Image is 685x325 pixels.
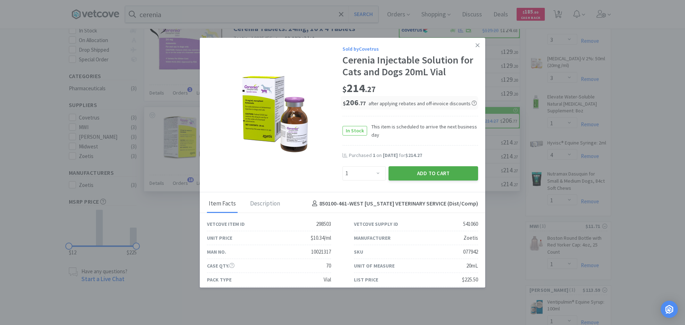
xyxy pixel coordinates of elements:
[463,220,478,228] div: 541060
[354,248,363,256] div: SKU
[316,220,331,228] div: 298503
[373,152,375,158] span: 1
[324,275,331,284] div: Vial
[389,166,478,181] button: Add to Cart
[326,261,331,270] div: 70
[462,275,478,284] div: $225.50
[365,84,376,94] span: . 27
[342,45,478,53] div: Sold by Covetrus
[354,276,378,284] div: List Price
[354,220,398,228] div: Vetcove Supply ID
[661,301,678,318] div: Open Intercom Messenger
[383,152,398,158] span: [DATE]
[309,199,478,208] h4: 850100-461 - WEST [US_STATE] VETERINARY SERVICE (Dist/Comp)
[463,234,478,242] div: Zoetis
[342,84,347,94] span: $
[207,234,232,242] div: Unit Price
[342,54,478,78] div: Cerenia Injectable Solution for Cats and Dogs 20mL Vial
[369,100,477,107] span: after applying rebates and off-invoice discounts
[239,68,311,157] img: 70ba7cbbdf9641658d6379f92c6d5101_541060.png
[342,81,376,95] span: 214
[466,261,478,270] div: 20mL
[463,248,478,256] div: 077942
[207,220,245,228] div: Vetcove Item ID
[354,234,391,242] div: Manufacturer
[343,100,346,107] span: $
[311,234,331,242] div: $10.34/ml
[405,152,422,158] span: $214.27
[248,195,282,213] div: Description
[359,100,366,107] span: . 77
[343,126,367,135] span: In Stock
[207,248,226,256] div: Man No.
[311,248,331,256] div: 10021317
[343,97,366,107] span: 206
[207,195,238,213] div: Item Facts
[354,262,395,270] div: Unit of Measure
[207,276,232,284] div: Pack Type
[207,262,234,270] div: Case Qty.
[349,152,478,159] div: Purchased on for
[367,123,478,139] span: This item is scheduled to arrive the next business day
